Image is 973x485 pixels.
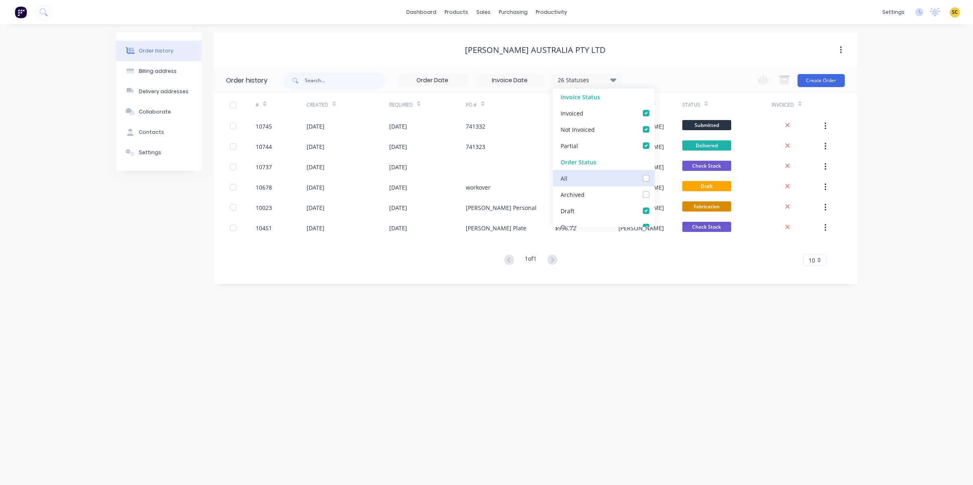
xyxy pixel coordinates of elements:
[561,141,578,150] div: Partial
[440,6,472,18] div: products
[256,142,272,151] div: 10744
[389,224,407,232] div: [DATE]
[116,61,202,81] button: Billing address
[466,94,555,116] div: PO #
[116,81,202,102] button: Delivery addresses
[466,142,485,151] div: 741323
[305,72,386,89] input: Search...
[466,122,485,131] div: 741332
[682,120,731,130] span: Submitted
[139,47,173,55] div: Order history
[561,223,577,231] div: Quote
[618,224,664,232] div: [PERSON_NAME]
[139,149,161,156] div: Settings
[561,206,574,215] div: Draft
[878,6,909,18] div: settings
[389,122,407,131] div: [DATE]
[466,183,491,192] div: workover
[256,224,272,232] div: 10451
[389,142,407,151] div: [DATE]
[116,142,202,163] button: Settings
[682,201,731,212] span: Fabrication
[553,89,655,105] div: Invoice Status
[256,122,272,131] div: 10745
[307,203,324,212] div: [DATE]
[116,122,202,142] button: Contacts
[809,256,815,264] span: 10
[226,76,267,85] div: Order history
[15,6,27,18] img: Factory
[398,74,467,87] input: Order Date
[256,101,259,109] div: #
[256,94,307,116] div: #
[798,74,845,87] button: Create Order
[465,45,606,55] div: [PERSON_NAME] Australia Pty Ltd
[116,102,202,122] button: Collaborate
[472,6,495,18] div: sales
[952,9,958,16] span: SC
[553,154,655,170] div: Order Status
[466,224,526,232] div: [PERSON_NAME] Plate
[532,6,571,18] div: productivity
[389,101,413,109] div: Required
[307,163,324,171] div: [DATE]
[682,222,731,232] span: Check Stock
[139,88,188,95] div: Delivery addresses
[307,101,328,109] div: Created
[771,101,794,109] div: Invoiced
[139,68,177,75] div: Billing address
[466,101,477,109] div: PO #
[307,122,324,131] div: [DATE]
[116,41,202,61] button: Order history
[561,174,568,182] div: All
[561,125,595,133] div: Not Invoiced
[389,183,407,192] div: [DATE]
[466,203,537,212] div: [PERSON_NAME] Personal
[307,224,324,232] div: [DATE]
[307,142,324,151] div: [DATE]
[682,94,771,116] div: Status
[139,108,171,116] div: Collaborate
[682,101,700,109] div: Status
[307,94,389,116] div: Created
[561,109,583,117] div: Invoiced
[553,76,621,85] div: 26 Statuses
[307,183,324,192] div: [DATE]
[555,224,576,232] div: $996.72
[561,190,585,199] div: Archived
[139,129,164,136] div: Contacts
[402,6,440,18] a: dashboard
[771,94,822,116] div: Invoiced
[389,163,407,171] div: [DATE]
[682,181,731,191] span: Draft
[682,161,731,171] span: Check Stock
[476,74,544,87] input: Invoice Date
[525,254,537,266] div: 1 of 1
[495,6,532,18] div: purchasing
[256,163,272,171] div: 10737
[256,203,272,212] div: 10023
[389,94,466,116] div: Required
[389,203,407,212] div: [DATE]
[682,140,731,151] span: Delivered
[256,183,272,192] div: 10678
